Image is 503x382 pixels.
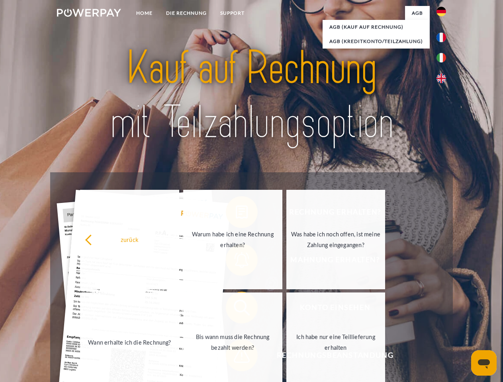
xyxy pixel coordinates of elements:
[436,33,446,42] img: fr
[159,6,213,20] a: DIE RECHNUNG
[129,6,159,20] a: Home
[323,20,430,34] a: AGB (Kauf auf Rechnung)
[286,190,386,289] a: Was habe ich noch offen, ist meine Zahlung eingegangen?
[188,229,278,250] div: Warum habe ich eine Rechnung erhalten?
[85,337,174,347] div: Wann erhalte ich die Rechnung?
[436,53,446,62] img: it
[436,7,446,16] img: de
[213,6,251,20] a: SUPPORT
[291,331,381,353] div: Ich habe nur eine Teillieferung erhalten
[405,6,430,20] a: agb
[188,331,278,353] div: Bis wann muss die Rechnung bezahlt werden?
[76,38,427,152] img: title-powerpay_de.svg
[291,229,381,250] div: Was habe ich noch offen, ist meine Zahlung eingegangen?
[436,74,446,83] img: en
[57,9,121,17] img: logo-powerpay-white.svg
[471,350,497,376] iframe: Schaltfläche zum Öffnen des Messaging-Fensters
[85,234,174,245] div: zurück
[323,34,430,49] a: AGB (Kreditkonto/Teilzahlung)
